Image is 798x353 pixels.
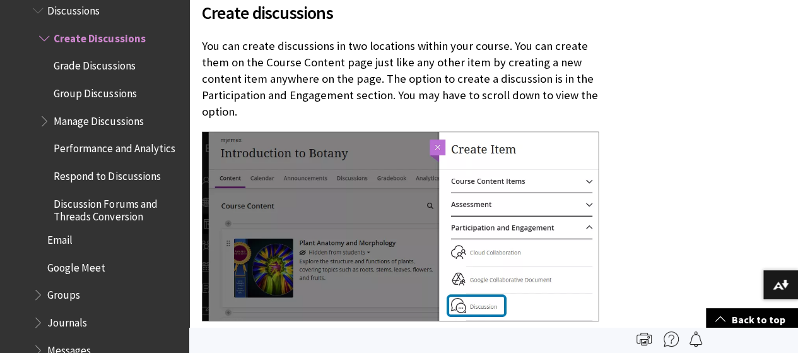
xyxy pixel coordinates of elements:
[47,229,73,246] span: Email
[54,56,135,73] span: Grade Discussions
[54,28,145,45] span: Create Discussions
[54,193,180,223] span: Discussion Forums and Threads Conversion
[47,257,105,274] span: Google Meet
[47,284,80,301] span: Groups
[688,332,703,347] img: Follow this page
[54,83,136,100] span: Group Discussions
[202,132,599,321] img: Create Item panel, with Participation and Engagement highlighted over the Discussions option
[202,38,599,121] p: You can create discussions in two locations within your course. You can create them on the Course...
[637,332,652,347] img: Print
[47,312,87,329] span: Journals
[706,308,798,332] a: Back to top
[664,332,679,347] img: More help
[54,111,143,128] span: Manage Discussions
[54,165,160,182] span: Respond to Discussions
[54,138,175,155] span: Performance and Analytics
